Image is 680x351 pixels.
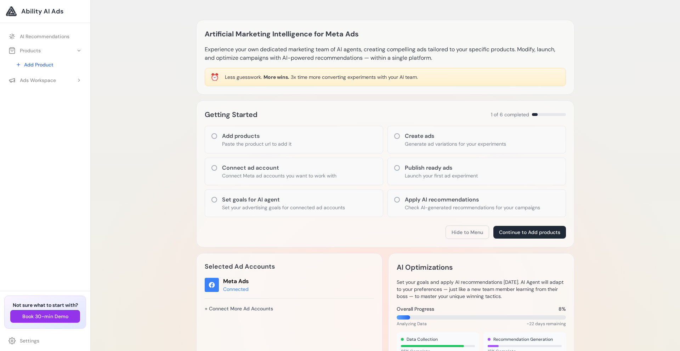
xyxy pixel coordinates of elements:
span: More wins. [263,74,289,80]
h1: Artificial Marketing Intelligence for Meta Ads [205,28,359,40]
h2: Getting Started [205,109,257,120]
h3: Create ads [405,132,506,140]
button: Hide to Menu [446,226,489,239]
h2: AI Optimizations [397,262,453,273]
div: Ads Workspace [8,77,56,84]
h3: Not sure what to start with? [10,302,80,309]
button: Book 30-min Demo [10,310,80,323]
h3: Apply AI recommendations [405,195,540,204]
button: Products [4,44,86,57]
button: Continue to Add products [493,226,566,239]
h3: Connect ad account [222,164,336,172]
h3: Add products [222,132,291,140]
p: Connect Meta ad accounts you want to work with [222,172,336,179]
p: Check AI-generated recommendations for your campaigns [405,204,540,211]
a: Add Product [11,58,86,71]
div: ⏰ [210,72,219,82]
span: Less guesswork. [225,74,262,80]
p: Experience your own dedicated marketing team of AI agents, creating compelling ads tailored to yo... [205,45,566,62]
h2: Selected Ad Accounts [205,262,374,271]
span: 8% [559,305,566,312]
span: Data Collection [407,337,438,342]
div: Connected [223,286,249,293]
p: Set your advertising goals for connected ad accounts [222,204,345,211]
span: 3x time more converting experiments with your AI team. [291,74,418,80]
span: Overall Progress [397,305,434,312]
span: 1 of 6 completed [491,111,529,118]
span: Ability AI Ads [21,6,63,16]
div: Meta Ads [223,277,249,286]
h3: Publish ready ads [405,164,478,172]
button: Ads Workspace [4,74,86,87]
p: Generate ad variations for your experiments [405,140,506,147]
p: Paste the product url to add it [222,140,291,147]
a: + Connect More Ad Accounts [205,303,273,315]
div: Products [8,47,41,54]
a: Settings [4,334,86,347]
a: AI Recommendations [4,30,86,43]
a: Ability AI Ads [6,6,85,17]
p: Set your goals and apply AI recommendations [DATE]. AI Agent will adapt to your preferences — jus... [397,279,566,300]
p: Launch your first ad experiment [405,172,478,179]
span: Analyzing Data [397,321,427,327]
span: ~22 days remaining [527,321,566,327]
span: Recommendation Generation [493,337,553,342]
h3: Set goals for AI agent [222,195,345,204]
